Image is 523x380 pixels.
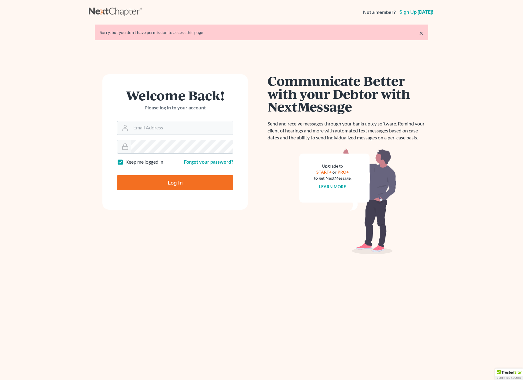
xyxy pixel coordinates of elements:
[268,120,428,141] p: Send and receive messages through your bankruptcy software. Remind your client of hearings and mo...
[184,159,233,165] a: Forgot your password?
[314,175,351,181] div: to get NextMessage.
[495,368,523,380] div: TrustedSite Certified
[419,29,423,37] a: ×
[117,104,233,111] p: Please log in to your account
[131,121,233,135] input: Email Address
[100,29,423,35] div: Sorry, but you don't have permission to access this page
[333,169,337,175] span: or
[338,169,349,175] a: PRO+
[317,169,332,175] a: START+
[363,9,396,16] strong: Not a member?
[398,10,434,15] a: Sign up [DATE]!
[117,89,233,102] h1: Welcome Back!
[268,74,428,113] h1: Communicate Better with your Debtor with NextMessage
[314,163,351,169] div: Upgrade to
[299,148,396,255] img: nextmessage_bg-59042aed3d76b12b5cd301f8e5b87938c9018125f34e5fa2b7a6b67550977c72.svg
[117,175,233,190] input: Log In
[125,158,163,165] label: Keep me logged in
[319,184,346,189] a: Learn more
